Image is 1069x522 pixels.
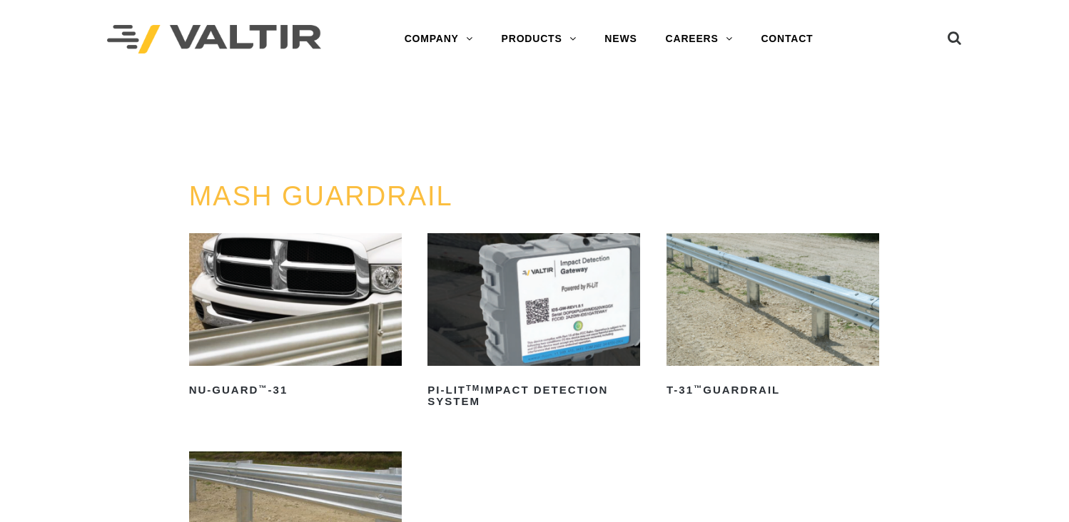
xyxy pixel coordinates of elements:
[258,384,268,392] sup: ™
[427,233,640,413] a: PI-LITTMImpact Detection System
[667,233,879,401] a: T-31™Guardrail
[694,384,703,392] sup: ™
[189,181,453,211] a: MASH GUARDRAIL
[746,25,827,53] a: CONTACT
[652,25,747,53] a: CAREERS
[107,25,321,54] img: Valtir
[590,25,651,53] a: NEWS
[189,379,402,401] h2: NU-GUARD -31
[189,233,402,401] a: NU-GUARD™-31
[466,384,480,392] sup: TM
[487,25,591,53] a: PRODUCTS
[667,379,879,401] h2: T-31 Guardrail
[390,25,487,53] a: COMPANY
[427,379,640,413] h2: PI-LIT Impact Detection System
